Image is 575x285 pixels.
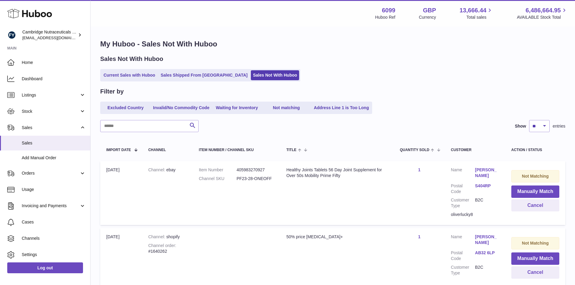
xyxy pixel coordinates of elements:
[148,243,176,248] strong: Channel order
[158,70,250,80] a: Sales Shipped From [GEOGRAPHIC_DATA]
[22,29,77,41] div: Cambridge Nutraceuticals Ltd
[475,250,499,256] a: AB32 6LP
[418,167,420,172] a: 1
[148,167,187,173] div: ebay
[423,6,436,14] strong: GBP
[7,262,83,273] a: Log out
[515,123,526,129] label: Show
[106,148,131,152] span: Import date
[22,203,79,209] span: Invoicing and Payments
[22,187,86,192] span: Usage
[459,6,486,14] span: 13,666.44
[22,236,86,241] span: Channels
[22,140,86,146] span: Sales
[286,167,388,179] div: Healthy Joints Tablets 56 Day Joint Supplement for Over 50s Mobility Prime Fifty
[148,167,166,172] strong: Channel
[22,60,86,65] span: Home
[511,148,559,152] div: Action / Status
[22,76,86,82] span: Dashboard
[151,103,212,113] a: Invalid/No Commodity Code
[466,14,493,20] span: Total sales
[553,123,565,129] span: entries
[522,241,549,245] strong: Not Matching
[375,14,395,20] div: Huboo Ref
[451,234,475,247] dt: Name
[475,264,499,276] dd: B2C
[22,92,79,98] span: Listings
[199,176,237,182] dt: Channel SKU
[286,148,296,152] span: Title
[451,183,475,195] dt: Postal Code
[475,183,499,189] a: S404RP
[199,167,237,173] dt: Item Number
[517,14,568,20] span: AVAILABLE Stock Total
[511,252,559,265] button: Manually Match
[22,252,86,258] span: Settings
[100,87,124,96] h2: Filter by
[419,14,436,20] div: Currency
[511,199,559,212] button: Cancel
[451,264,475,276] dt: Customer Type
[100,161,142,225] td: [DATE]
[517,6,568,20] a: 6,486,664.95 AVAILABLE Stock Total
[213,103,261,113] a: Waiting for Inventory
[400,148,430,152] span: Quantity Sold
[475,167,499,179] a: [PERSON_NAME]
[22,170,79,176] span: Orders
[262,103,311,113] a: Not matching
[148,148,187,152] div: Channel
[475,234,499,245] a: [PERSON_NAME]
[382,6,395,14] strong: 6099
[451,167,475,180] dt: Name
[451,250,475,261] dt: Postal Code
[199,148,274,152] div: Item Number / Channel SKU
[22,125,79,131] span: Sales
[237,167,274,173] dd: 405983270927
[511,185,559,198] button: Manually Match
[459,6,493,20] a: 13,666.44 Total sales
[22,35,89,40] span: [EMAIL_ADDRESS][DOMAIN_NAME]
[418,234,420,239] a: 1
[148,243,187,254] div: #1640262
[7,30,16,40] img: huboo@camnutra.com
[100,39,565,49] h1: My Huboo - Sales Not With Huboo
[511,266,559,279] button: Cancel
[22,219,86,225] span: Cases
[22,155,86,161] span: Add Manual Order
[251,70,299,80] a: Sales Not With Huboo
[525,6,561,14] span: 6,486,664.95
[237,176,274,182] dd: PF23-28-ONEOFF
[522,174,549,179] strong: Not Matching
[148,234,187,240] div: shopify
[286,234,388,240] div: 50% price [MEDICAL_DATA]+
[451,212,499,217] div: oliverlucky8
[312,103,371,113] a: Address Line 1 is Too Long
[451,148,499,152] div: Customer
[475,197,499,209] dd: B2C
[101,70,157,80] a: Current Sales with Huboo
[100,55,163,63] h2: Sales Not With Huboo
[22,109,79,114] span: Stock
[148,234,166,239] strong: Channel
[101,103,150,113] a: Excluded Country
[451,197,475,209] dt: Customer Type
